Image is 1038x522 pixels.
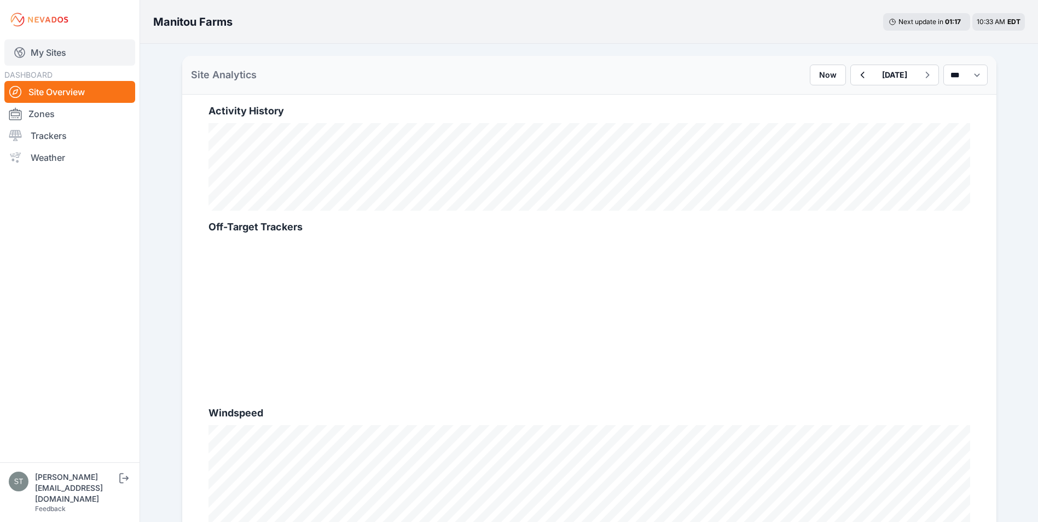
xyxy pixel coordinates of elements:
a: Feedback [35,504,66,513]
h2: Site Analytics [191,67,257,83]
a: Zones [4,103,135,125]
nav: Breadcrumb [153,8,233,36]
a: Trackers [4,125,135,147]
div: 01 : 17 [945,18,965,26]
h2: Windspeed [208,405,970,421]
a: Site Overview [4,81,135,103]
h2: Activity History [208,103,970,119]
span: EDT [1007,18,1020,26]
button: [DATE] [873,65,916,85]
h3: Manitou Farms [153,14,233,30]
h2: Off-Target Trackers [208,219,970,235]
span: DASHBOARD [4,70,53,79]
img: steve@nevados.solar [9,472,28,491]
div: [PERSON_NAME][EMAIL_ADDRESS][DOMAIN_NAME] [35,472,117,504]
a: My Sites [4,39,135,66]
img: Nevados [9,11,70,28]
span: Next update in [898,18,943,26]
span: 10:33 AM [977,18,1005,26]
button: Now [810,65,846,85]
a: Weather [4,147,135,169]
